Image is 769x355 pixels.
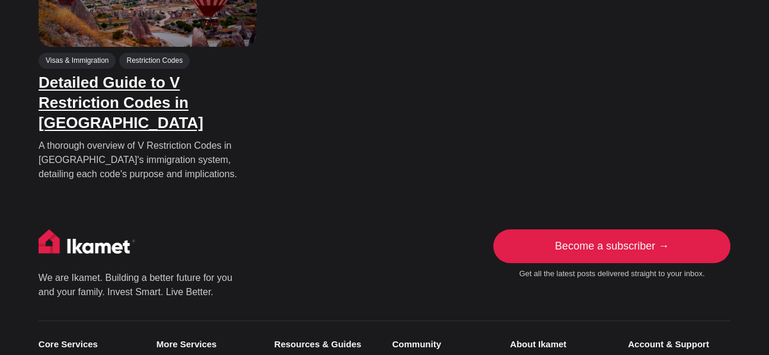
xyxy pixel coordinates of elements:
a: Become a subscriber → [493,229,730,264]
small: More Services [157,339,259,350]
a: Visas & Immigration [39,53,116,68]
img: Ikamet home [39,229,136,259]
p: A thorough overview of V Restriction Codes in [GEOGRAPHIC_DATA]'s immigration system, detailing e... [39,139,246,181]
a: Detailed Guide to V Restriction Codes in [GEOGRAPHIC_DATA] [39,73,203,132]
small: About Ikamet [510,339,612,350]
a: Restriction Codes [119,53,190,68]
small: Community [392,339,494,350]
small: Account & Support [628,339,730,350]
small: Core Services [39,339,141,350]
p: We are Ikamet. Building a better future for you and your family. Invest Smart. Live Better. [39,271,234,299]
small: Resources & Guides [275,339,377,350]
small: Get all the latest posts delivered straight to your inbox. [493,269,730,279]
